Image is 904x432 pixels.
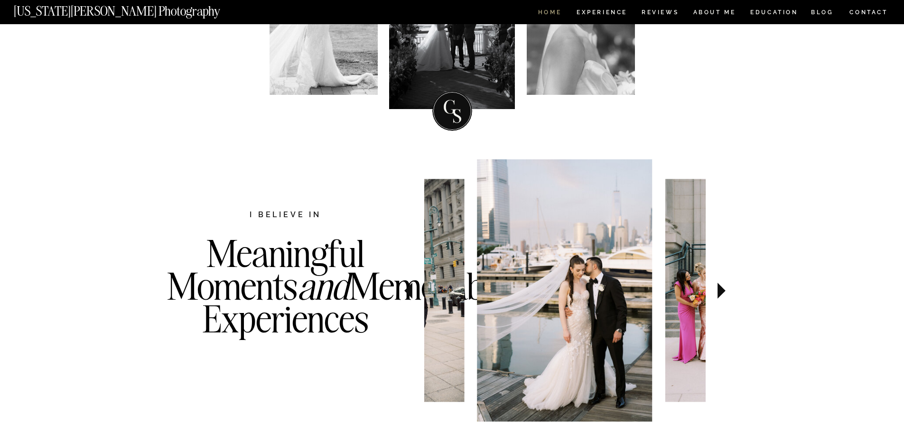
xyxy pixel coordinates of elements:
a: BLOG [811,9,834,18]
a: Experience [577,9,626,18]
i: and [298,263,349,309]
h2: I believe in [200,209,372,222]
img: Bridesmaids in downtown LA holding bouquets [665,179,814,402]
a: [US_STATE][PERSON_NAME] Photography [14,5,252,13]
a: HOME [536,9,563,18]
img: Grooms walking through street in tux with sunglasses on captured by Los Angeles wedding photograp... [316,179,464,402]
h3: Meaningful Moments Memorable Experiences [167,237,404,374]
a: REVIEWS [642,9,677,18]
a: ABOUT ME [693,9,736,18]
img: Bride and Groom on boat dock captured by Los Angeles wedding photographer Georgia Sheridan [477,159,652,422]
a: EDUCATION [749,9,799,18]
a: CONTACT [849,7,888,18]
